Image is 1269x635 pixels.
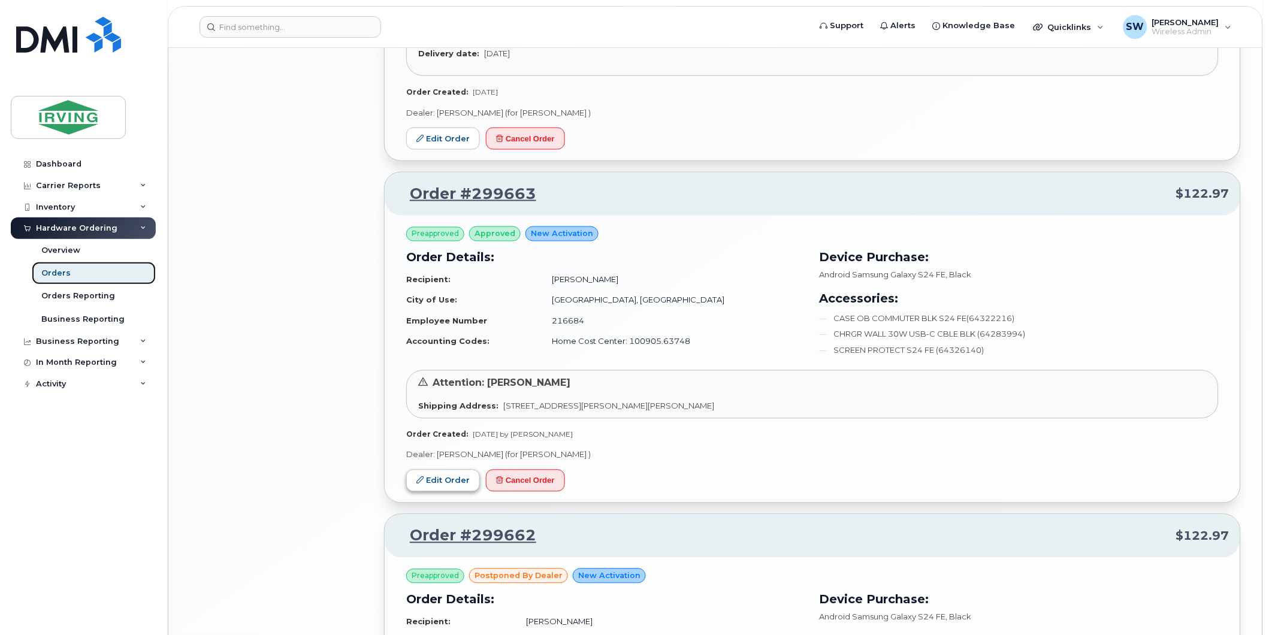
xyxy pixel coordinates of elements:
[820,290,1219,308] h3: Accessories:
[418,49,479,58] strong: Delivery date:
[418,401,498,411] strong: Shipping Address:
[578,570,640,582] span: New Activation
[1176,528,1229,545] span: $122.97
[946,612,972,622] span: , Black
[812,14,872,38] a: Support
[406,337,490,346] strong: Accounting Codes:
[475,228,515,240] span: approved
[412,571,459,582] span: Preapproved
[1048,22,1092,32] span: Quicklinks
[542,331,805,352] td: Home Cost Center: 100905.63748
[820,313,1219,325] li: CASE OB COMMUTER BLK S24 FE(64322216)
[872,14,924,38] a: Alerts
[406,316,487,326] strong: Employee Number
[412,229,459,240] span: Preapproved
[406,617,451,627] strong: Recipient:
[473,430,573,439] span: [DATE] by [PERSON_NAME]
[820,612,946,622] span: Android Samsung Galaxy S24 FE
[200,16,381,38] input: Find something...
[486,470,565,492] button: Cancel Order
[406,275,451,285] strong: Recipient:
[406,449,1219,461] p: Dealer: [PERSON_NAME] (for [PERSON_NAME] )
[395,183,536,205] a: Order #299663
[406,430,468,439] strong: Order Created:
[1025,15,1113,39] div: Quicklinks
[406,295,457,305] strong: City of Use:
[515,612,805,633] td: [PERSON_NAME]
[1152,27,1219,37] span: Wireless Admin
[820,270,946,280] span: Android Samsung Galaxy S24 FE
[820,591,1219,609] h3: Device Purchase:
[1126,20,1144,34] span: SW
[473,87,498,96] span: [DATE]
[406,591,805,609] h3: Order Details:
[486,128,565,150] button: Cancel Order
[891,20,916,32] span: Alerts
[406,87,468,96] strong: Order Created:
[406,107,1219,119] p: Dealer: [PERSON_NAME] (for [PERSON_NAME] )
[503,401,714,411] span: [STREET_ADDRESS][PERSON_NAME][PERSON_NAME]
[1115,15,1240,39] div: Sherry Wood
[395,525,536,547] a: Order #299662
[946,270,972,280] span: , Black
[924,14,1024,38] a: Knowledge Base
[531,228,593,240] span: New Activation
[542,270,805,291] td: [PERSON_NAME]
[943,20,1016,32] span: Knowledge Base
[406,249,805,267] h3: Order Details:
[830,20,864,32] span: Support
[820,249,1219,267] h3: Device Purchase:
[484,49,510,58] span: [DATE]
[406,128,480,150] a: Edit Order
[475,570,563,582] span: postponed by Dealer
[820,329,1219,340] li: CHRGR WALL 30W USB-C CBLE BLK (64283994)
[433,377,570,389] span: Attention: [PERSON_NAME]
[820,345,1219,356] li: SCREEN PROTECT S24 FE (64326140)
[406,470,480,492] a: Edit Order
[542,311,805,332] td: 216684
[542,290,805,311] td: [GEOGRAPHIC_DATA], [GEOGRAPHIC_DATA]
[1176,185,1229,202] span: $122.97
[1152,17,1219,27] span: [PERSON_NAME]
